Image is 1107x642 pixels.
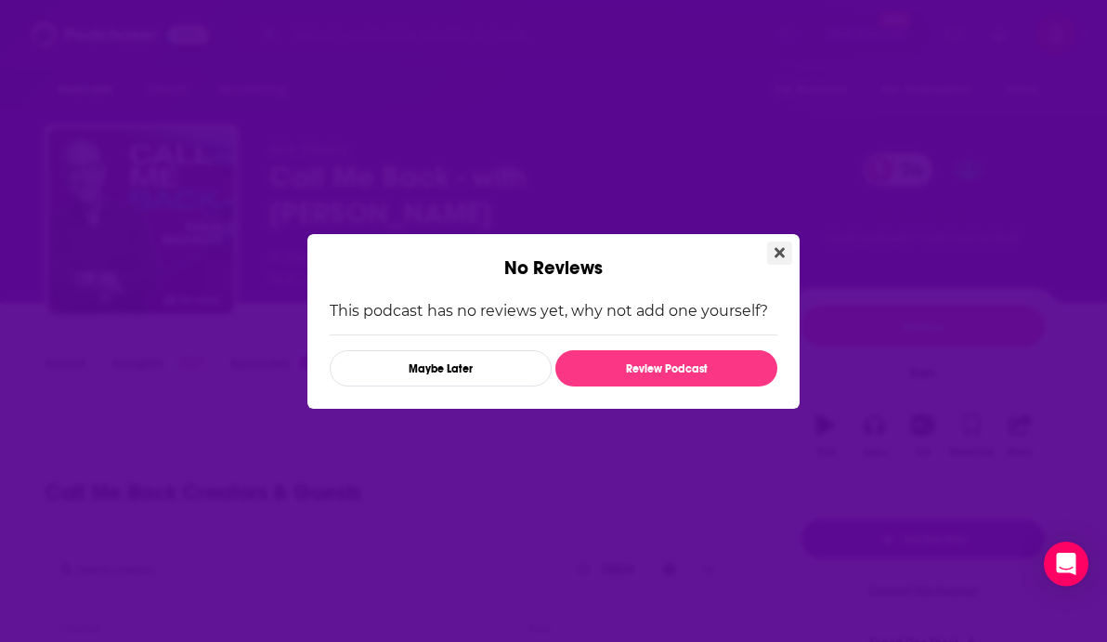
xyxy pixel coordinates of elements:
button: Maybe Later [330,350,552,387]
div: No Reviews [307,234,800,280]
div: Open Intercom Messenger [1044,542,1088,586]
p: This podcast has no reviews yet, why not add one yourself? [330,302,777,320]
button: Close [767,242,792,265]
button: Review Podcast [555,350,777,387]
